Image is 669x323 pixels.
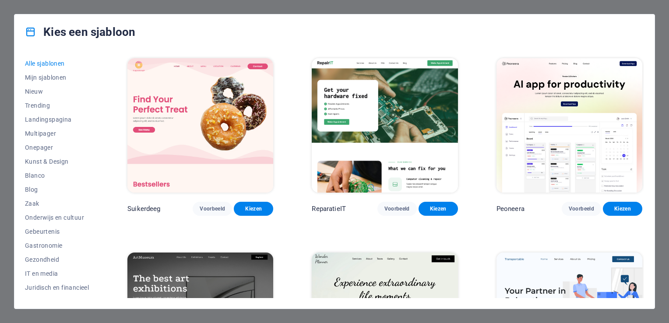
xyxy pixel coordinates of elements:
button: Kiezen [234,202,273,216]
span: Gastronomie [25,242,89,249]
span: Multipager [25,130,89,137]
button: Voorbeeld [562,202,601,216]
button: Kiezen [603,202,642,216]
p: Peoneera [496,204,525,213]
button: Blog [25,183,89,197]
button: Gebeurtenis [25,225,89,239]
p: Suikerdeeg [127,204,160,213]
button: Voorbeeld [377,202,417,216]
span: IT en media [25,270,89,277]
span: Kiezen [241,205,266,212]
span: Kiezen [610,205,635,212]
p: ReparatieIT [312,204,346,213]
span: Onepager [25,144,89,151]
span: Onderwijs en cultuur [25,214,89,221]
button: Trending [25,98,89,112]
button: Juridisch en financieel [25,281,89,295]
span: Kiezen [426,205,451,212]
button: Landingspagina [25,112,89,126]
img: SugarDough [127,58,273,193]
span: Voorbeeld [569,205,594,212]
span: Blog [25,186,89,193]
img: Peoneera [496,58,642,193]
span: Juridisch en financieel [25,284,89,291]
span: Alle sjablonen [25,60,89,67]
button: Onepager [25,140,89,154]
span: Voorbeeld [384,205,410,212]
button: Blanco [25,169,89,183]
span: Gebeurtenis [25,228,89,235]
span: Landingspagina [25,116,89,123]
span: Trending [25,102,89,109]
button: Voorbeeld [193,202,232,216]
font: Kies een sjabloon [43,25,135,39]
button: Zaak [25,197,89,211]
span: Kunst & Design [25,158,89,165]
span: Gezondheid [25,256,89,263]
button: Kiezen [419,202,458,216]
button: Multipager [25,126,89,140]
button: Alle sjablonen [25,56,89,70]
button: Gezondheid [25,253,89,267]
button: IT en media [25,267,89,281]
button: Nieuw [25,84,89,98]
span: Mijn sjablonen [25,74,89,81]
span: Blanco [25,172,89,179]
span: Zaak [25,200,89,207]
span: Nieuw [25,88,89,95]
button: Non-profit [25,295,89,309]
button: Gastronomie [25,239,89,253]
button: Kunst & Design [25,154,89,169]
span: Voorbeeld [200,205,225,212]
img: RepairIT [312,58,458,193]
button: Mijn sjablonen [25,70,89,84]
button: Onderwijs en cultuur [25,211,89,225]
